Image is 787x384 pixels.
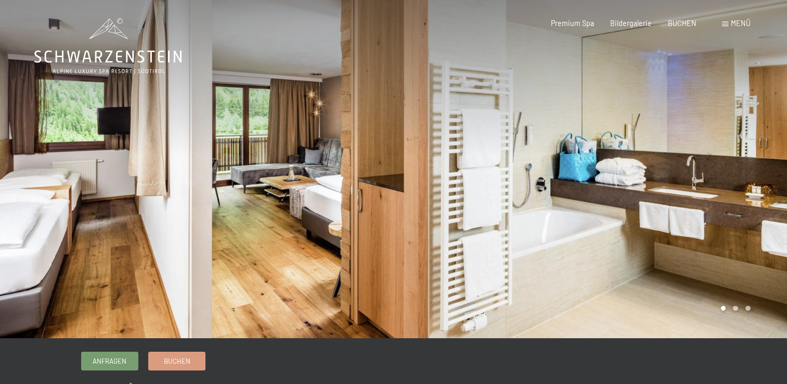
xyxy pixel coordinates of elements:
[731,19,751,28] span: Menü
[82,352,138,369] a: Anfragen
[93,356,126,366] span: Anfragen
[149,352,205,369] a: Buchen
[551,19,594,28] a: Premium Spa
[668,19,696,28] a: BUCHEN
[610,19,652,28] a: Bildergalerie
[164,356,190,366] span: Buchen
